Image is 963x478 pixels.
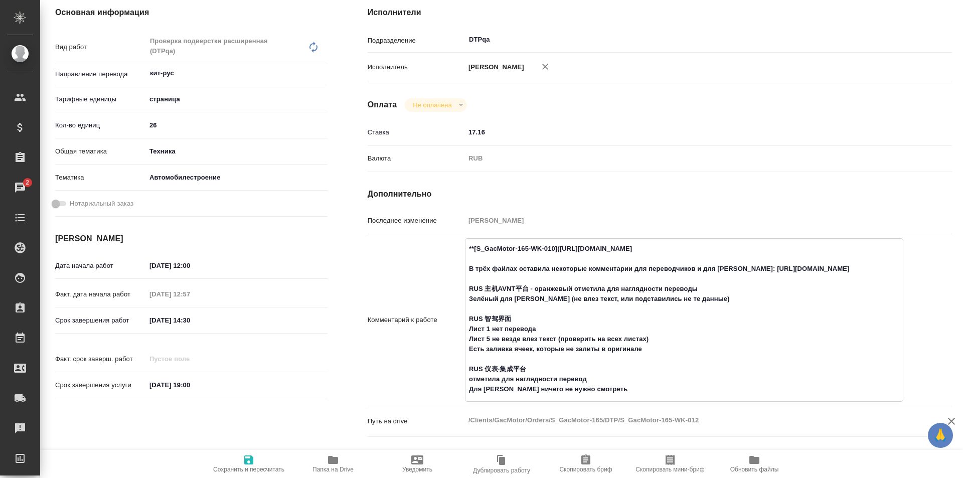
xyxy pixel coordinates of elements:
p: Комментарий к работе [368,315,465,325]
button: Не оплачена [410,101,454,109]
p: Последнее изменение [368,216,465,226]
textarea: /Clients/GacMotor/Orders/S_GacMotor-165/DTP/S_GacMotor-165-WK-012 [465,412,903,429]
h4: Дополнительно [368,188,952,200]
input: ✎ Введи что-нибудь [146,258,234,273]
input: Пустое поле [146,352,234,366]
p: Кол-во единиц [55,120,146,130]
p: Вид работ [55,42,146,52]
p: Срок завершения услуги [55,380,146,390]
p: Тематика [55,173,146,183]
span: Уведомить [402,466,432,473]
button: 🙏 [928,423,953,448]
p: Дата начала работ [55,261,146,271]
p: Срок завершения работ [55,315,146,326]
input: ✎ Введи что-нибудь [146,118,328,132]
a: 2 [3,175,38,200]
span: 2 [20,178,35,188]
div: страница [146,91,328,108]
h4: Исполнители [368,7,952,19]
div: RUB [465,150,903,167]
h4: Основная информация [55,7,328,19]
textarea: **[S_GacMotor-165-WK-010]([URL][DOMAIN_NAME] В трёх файлах оставила некоторые комментарии для пер... [465,240,903,398]
p: Общая тематика [55,146,146,156]
input: Пустое поле [465,213,903,228]
input: Пустое поле [146,287,234,301]
p: Тарифные единицы [55,94,146,104]
p: Факт. дата начала работ [55,289,146,299]
p: Направление перевода [55,69,146,79]
button: Скопировать бриф [544,450,628,478]
p: Путь на drive [368,416,465,426]
button: Уведомить [375,450,459,478]
p: Ставка [368,127,465,137]
p: Факт. срок заверш. работ [55,354,146,364]
div: Техника [146,143,328,160]
p: Валюта [368,153,465,164]
input: ✎ Введи что-нибудь [146,378,234,392]
p: Подразделение [368,36,465,46]
h4: Оплата [368,99,397,111]
span: Обновить файлы [730,466,779,473]
div: В работе [405,98,466,112]
p: [PERSON_NAME] [465,62,524,72]
span: 🙏 [932,425,949,446]
button: Папка на Drive [291,450,375,478]
span: Папка на Drive [312,466,354,473]
button: Сохранить и пересчитать [207,450,291,478]
span: Нотариальный заказ [70,199,133,209]
span: Сохранить и пересчитать [213,466,284,473]
span: Дублировать работу [473,467,530,474]
input: ✎ Введи что-нибудь [465,125,903,139]
span: Скопировать бриф [559,466,612,473]
button: Дублировать работу [459,450,544,478]
div: Автомобилестроение [146,169,328,186]
button: Удалить исполнителя [534,56,556,78]
span: Скопировать мини-бриф [635,466,704,473]
input: ✎ Введи что-нибудь [146,313,234,328]
p: Исполнитель [368,62,465,72]
button: Скопировать мини-бриф [628,450,712,478]
button: Open [898,39,900,41]
button: Обновить файлы [712,450,796,478]
button: Open [322,72,324,74]
h4: [PERSON_NAME] [55,233,328,245]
